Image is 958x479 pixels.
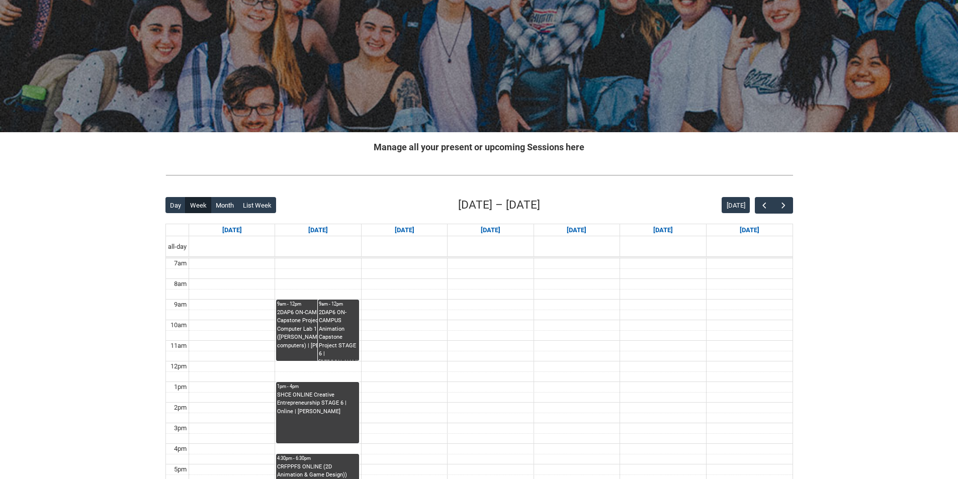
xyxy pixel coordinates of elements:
div: 9am [172,300,189,310]
div: 3pm [172,423,189,433]
button: Day [165,197,186,213]
button: Week [185,197,211,213]
a: Go to September 17, 2025 [479,224,502,236]
a: Go to September 20, 2025 [738,224,761,236]
div: 2DAP6 ON-CAMPUS Animation Capstone Project STAGE 6 | Computer Lab 1 ([PERSON_NAME] St.)(17 comput... [277,309,358,350]
a: Go to September 19, 2025 [651,224,675,236]
div: 9am - 12pm [277,301,358,308]
h2: [DATE] – [DATE] [458,197,540,214]
div: 10am [168,320,189,330]
a: Go to September 16, 2025 [393,224,416,236]
div: 4:30pm - 6:30pm [277,455,358,462]
span: all-day [166,242,189,252]
div: 12pm [168,361,189,371]
button: List Week [238,197,276,213]
div: SHCE ONLINE Creative Entrepreneurship STAGE 6 | Online | [PERSON_NAME] [277,391,358,416]
div: 5pm [172,464,189,474]
img: REDU_GREY_LINE [165,170,793,180]
a: Go to September 15, 2025 [306,224,330,236]
h2: Manage all your present or upcoming Sessions here [165,140,793,154]
button: Month [211,197,238,213]
div: 2DAP6 ON-CAMPUS Animation Capstone Project STAGE 6 | [PERSON_NAME] ([PERSON_NAME][GEOGRAPHIC_DATA... [319,309,358,361]
button: Next Week [773,197,793,214]
div: 4pm [172,444,189,454]
a: Go to September 14, 2025 [220,224,244,236]
div: 9am - 12pm [319,301,358,308]
div: 2pm [172,403,189,413]
div: 11am [168,341,189,351]
a: Go to September 18, 2025 [565,224,588,236]
button: [DATE] [722,197,750,213]
div: 8am [172,279,189,289]
button: Previous Week [755,197,774,214]
div: 1pm - 4pm [277,383,358,390]
div: 1pm [172,382,189,392]
div: 7am [172,258,189,268]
